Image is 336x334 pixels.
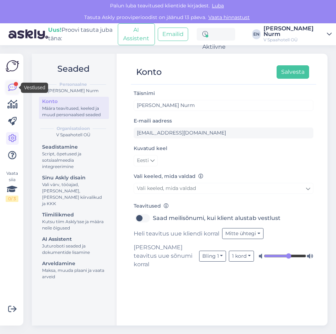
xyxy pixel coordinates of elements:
img: Askly Logo [6,59,19,73]
div: Heli teavitus uue kliendi korral [134,228,313,239]
div: Aktiivne [197,28,235,41]
a: SeadistamineScript, õpetused ja sotsiaalmeedia integreerimine [39,142,109,171]
label: Teavitused [134,202,169,210]
button: AI Assistent [118,23,155,45]
input: Sisesta nimi [134,100,313,111]
div: EN [252,29,261,39]
div: Sinu Askly disain [42,174,106,181]
div: Vali värv, tööajad, [PERSON_NAME], [PERSON_NAME] kiirvalikud ja KKK [42,181,106,207]
span: Vali keeled, mida valdad [137,185,196,191]
div: Tiimiliikmed [42,211,106,219]
a: ArveldamineMaksa, muuda plaani ja vaata arveid [39,259,109,281]
a: [PERSON_NAME] NurmV Spaahotell OÜ [263,26,332,43]
div: [PERSON_NAME] Nurm [37,88,109,94]
a: TiimiliikmedKutsu tiim Askly'sse ja määra neile õigused [39,210,109,232]
div: [PERSON_NAME] teavitus uue sõnumi korral [134,243,313,269]
div: Vaata siia [6,170,18,202]
div: V Spaahotell OÜ [263,37,324,43]
button: Emailid [158,28,188,41]
div: V Spaahotell OÜ [37,132,109,138]
a: Vaata hinnastust [206,14,252,20]
div: Kutsu tiim Askly'sse ja määra neile õigused [42,219,106,231]
label: E-maili aadress [134,117,172,125]
div: Seadistamine [42,143,106,151]
div: Konto [136,65,162,79]
a: AI AssistentJuturoboti seaded ja dokumentide lisamine [39,234,109,257]
button: Bling 1 [199,251,226,262]
div: AI Assistent [42,235,106,243]
label: Vali keeled, mida valdad [134,173,203,180]
a: Eesti [134,155,158,166]
div: Script, õpetused ja sotsiaalmeedia integreerimine [42,151,106,170]
a: KontoMäära teavitused, keeled ja muud personaalsed seaded [39,97,109,119]
div: Maksa, muuda plaani ja vaata arveid [42,267,106,280]
div: [PERSON_NAME] Nurm [263,26,324,37]
button: Mitte ühtegi [222,228,263,239]
span: Luba [210,2,226,9]
label: Saad meilisõnumi, kui klient alustab vestlust [153,213,280,224]
h2: Seaded [37,62,109,76]
a: Sinu Askly disainVali värv, tööajad, [PERSON_NAME], [PERSON_NAME] kiirvalikud ja KKK [39,173,109,208]
div: Juturoboti seaded ja dokumentide lisamine [42,243,106,256]
a: Vali keeled, mida valdad [134,183,313,194]
div: Määra teavitused, keeled ja muud personaalsed seaded [42,105,106,118]
button: 1 kord [229,251,254,262]
span: Eesti [137,157,149,165]
b: Uus! [48,26,62,33]
div: Konto [42,98,106,105]
b: Personaalne [59,81,87,88]
label: Täisnimi [134,90,155,97]
button: Salvesta [277,65,309,79]
div: 0 / 3 [6,196,18,202]
div: Vestlused [21,83,48,93]
b: Organisatsioon [57,125,90,132]
input: Sisesta e-maili aadress [134,127,313,138]
div: Arveldamine [42,260,106,267]
label: Kuvatud keel [134,145,167,152]
div: Proovi tasuta juba täna: [48,26,115,43]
